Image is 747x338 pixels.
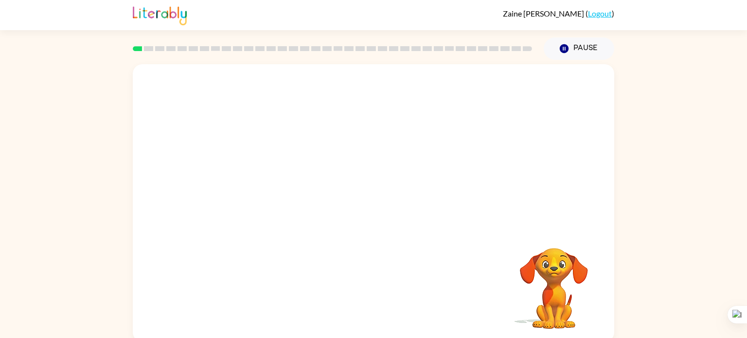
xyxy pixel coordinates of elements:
a: Logout [588,9,612,18]
div: ( ) [503,9,614,18]
video: Your browser must support playing .mp4 files to use Literably. Please try using another browser. [505,233,603,330]
button: Pause [544,37,614,60]
img: Literably [133,4,187,25]
span: Zaine [PERSON_NAME] [503,9,586,18]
